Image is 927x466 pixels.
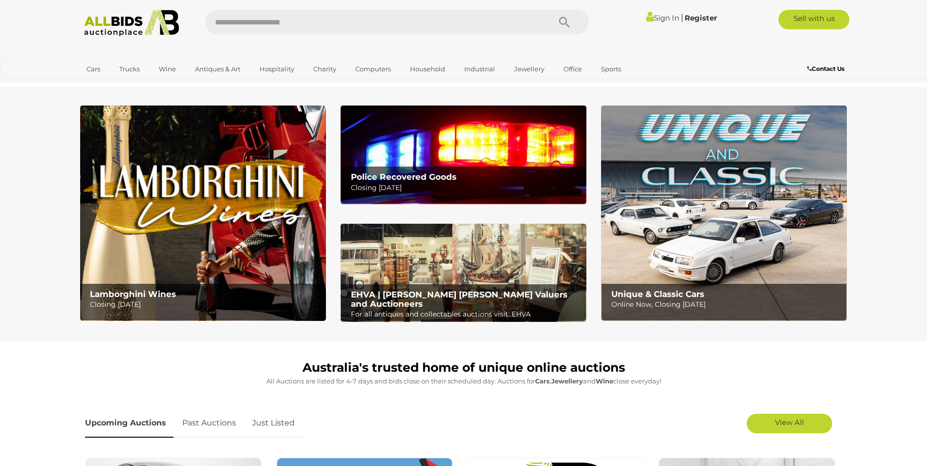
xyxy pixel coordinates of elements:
a: Police Recovered Goods Police Recovered Goods Closing [DATE] [341,106,586,204]
a: Office [557,61,588,77]
a: Household [404,61,452,77]
a: Contact Us [807,64,847,74]
p: Online Now, Closing [DATE] [611,298,841,311]
a: EHVA | Evans Hastings Valuers and Auctioneers EHVA | [PERSON_NAME] [PERSON_NAME] Valuers and Auct... [341,224,586,322]
p: For all antiques and collectables auctions visit: EHVA [351,308,581,320]
b: Lamborghini Wines [90,289,176,299]
a: Charity [307,61,343,77]
b: Contact Us [807,65,844,72]
strong: Wine [596,377,613,385]
b: EHVA | [PERSON_NAME] [PERSON_NAME] Valuers and Auctioneers [351,290,567,309]
a: Antiques & Art [189,61,247,77]
p: Closing [DATE] [90,298,320,311]
a: Jewellery [508,61,551,77]
b: Unique & Classic Cars [611,289,704,299]
img: Unique & Classic Cars [601,106,847,321]
p: Closing [DATE] [351,182,581,194]
a: Hospitality [253,61,301,77]
strong: Cars [535,377,550,385]
p: All Auctions are listed for 4-7 days and bids close on their scheduled day. Auctions for , and cl... [85,376,842,387]
img: Lamborghini Wines [80,106,326,321]
a: Wine [152,61,182,77]
a: Unique & Classic Cars Unique & Classic Cars Online Now, Closing [DATE] [601,106,847,321]
img: EHVA | Evans Hastings Valuers and Auctioneers [341,224,586,322]
a: Sign In [646,13,679,22]
strong: Jewellery [551,377,583,385]
span: | [681,12,683,23]
h1: Australia's trusted home of unique online auctions [85,361,842,375]
a: [GEOGRAPHIC_DATA] [80,77,162,93]
button: Search [540,10,589,34]
a: Sell with us [778,10,849,29]
a: Trucks [113,61,146,77]
a: Cars [80,61,107,77]
img: Allbids.com.au [79,10,185,37]
img: Police Recovered Goods [341,106,586,204]
a: Upcoming Auctions [85,409,173,438]
a: Just Listed [245,409,302,438]
a: Lamborghini Wines Lamborghini Wines Closing [DATE] [80,106,326,321]
a: Past Auctions [175,409,243,438]
a: View All [747,414,832,433]
a: Register [685,13,717,22]
span: View All [775,418,804,427]
a: Sports [595,61,627,77]
a: Industrial [458,61,501,77]
b: Police Recovered Goods [351,172,456,182]
a: Computers [349,61,397,77]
